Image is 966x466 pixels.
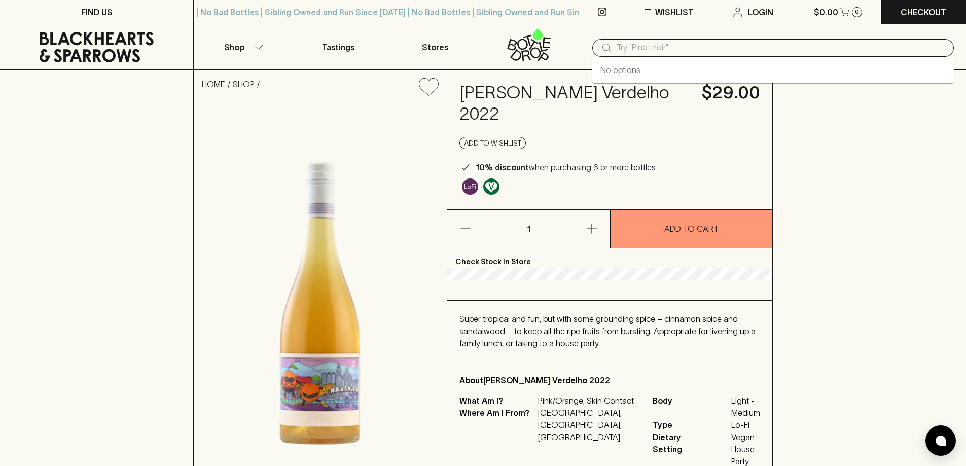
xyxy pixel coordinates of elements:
[592,57,954,83] div: No options
[459,176,481,197] a: Some may call it natural, others minimum intervention, either way, it’s hands off & maybe even a ...
[538,395,640,407] p: Pink/Orange, Skin Contact
[476,163,529,172] b: 10% discount
[476,161,656,173] p: when purchasing 6 or more bottles
[322,41,354,53] p: Tastings
[459,395,535,407] p: What Am I?
[459,314,756,348] span: Super tropical and fun, but with some grounding spice – cinnamon spice and sandalwood – to keep a...
[202,80,225,89] a: HOME
[81,6,113,18] p: FIND US
[653,395,729,419] span: Body
[731,395,760,419] span: Light - Medium
[655,6,694,18] p: Wishlist
[233,80,255,89] a: SHOP
[936,436,946,446] img: bubble-icon
[224,41,244,53] p: Shop
[415,74,443,100] button: Add to wishlist
[459,374,760,386] p: About [PERSON_NAME] Verdelho 2022
[459,407,535,443] p: Where Am I From?
[481,176,502,197] a: Made without the use of any animal products.
[748,6,773,18] p: Login
[702,82,760,103] h4: $29.00
[422,41,448,53] p: Stores
[387,24,483,69] a: Stores
[194,24,290,69] button: Shop
[462,178,478,195] img: Lo-Fi
[731,431,760,443] span: Vegan
[731,419,760,431] span: Lo-Fi
[855,9,859,15] p: 0
[653,419,729,431] span: Type
[483,178,499,195] img: Vegan
[447,248,772,268] p: Check Stock In Store
[516,210,541,248] p: 1
[538,407,640,443] p: [GEOGRAPHIC_DATA], [GEOGRAPHIC_DATA], [GEOGRAPHIC_DATA]
[290,24,386,69] a: Tastings
[664,223,719,235] p: ADD TO CART
[814,6,838,18] p: $0.00
[459,82,690,125] h4: [PERSON_NAME] Verdelho 2022
[459,137,526,149] button: Add to wishlist
[653,431,729,443] span: Dietary
[617,40,946,56] input: Try "Pinot noir"
[901,6,946,18] p: Checkout
[611,210,773,248] button: ADD TO CART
